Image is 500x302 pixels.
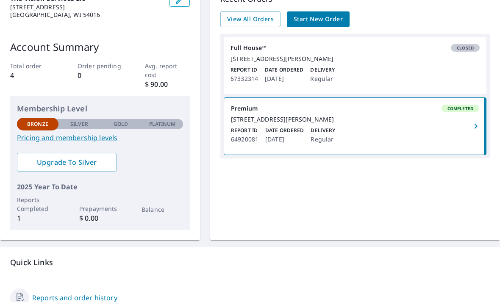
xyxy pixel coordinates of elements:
p: 67332314 [231,74,258,84]
a: PremiumCompleted[STREET_ADDRESS][PERSON_NAME]Report ID64920081Date Ordered[DATE]DeliveryRegular [224,98,486,155]
p: 64920081 [231,134,258,144]
p: 2025 Year To Date [17,182,183,192]
p: Total order [10,61,55,70]
p: Report ID [231,127,258,134]
p: [STREET_ADDRESS] [10,3,163,11]
p: Prepayments [79,204,121,213]
span: View All Orders [227,14,274,25]
p: Gold [114,120,128,128]
p: Date Ordered [265,127,304,134]
p: Balance [142,205,183,214]
p: 1 [17,213,58,223]
div: [STREET_ADDRESS][PERSON_NAME] [231,55,480,63]
a: Pricing and membership levels [17,133,183,143]
p: 0 [78,70,122,80]
p: Delivery [311,127,335,134]
p: $ 90.00 [145,79,190,89]
p: Regular [311,134,335,144]
div: [STREET_ADDRESS][PERSON_NAME] [231,116,479,123]
p: Date Ordered [265,66,303,74]
span: Closed [452,45,479,51]
p: Avg. report cost [145,61,190,79]
a: Start New Order [287,11,350,27]
a: Full House™Closed[STREET_ADDRESS][PERSON_NAME]Report ID67332314Date Ordered[DATE]DeliveryRegular [224,37,486,94]
a: Upgrade To Silver [17,153,117,172]
span: Start New Order [294,14,343,25]
p: Account Summary [10,39,190,55]
p: 4 [10,70,55,80]
p: Reports Completed [17,195,58,213]
span: Completed [442,105,478,111]
p: Quick Links [10,257,490,268]
p: [DATE] [265,134,304,144]
p: Bronze [27,120,48,128]
p: [DATE] [265,74,303,84]
div: Premium [231,105,479,112]
a: View All Orders [220,11,281,27]
p: Membership Level [17,103,183,114]
p: Silver [70,120,88,128]
div: Full House™ [231,44,480,52]
p: Order pending [78,61,122,70]
p: [GEOGRAPHIC_DATA], WI 54016 [10,11,163,19]
p: Delivery [310,66,335,74]
p: Platinum [149,120,176,128]
p: $ 0.00 [79,213,121,223]
p: Report ID [231,66,258,74]
p: Regular [310,74,335,84]
span: Upgrade To Silver [24,158,110,167]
